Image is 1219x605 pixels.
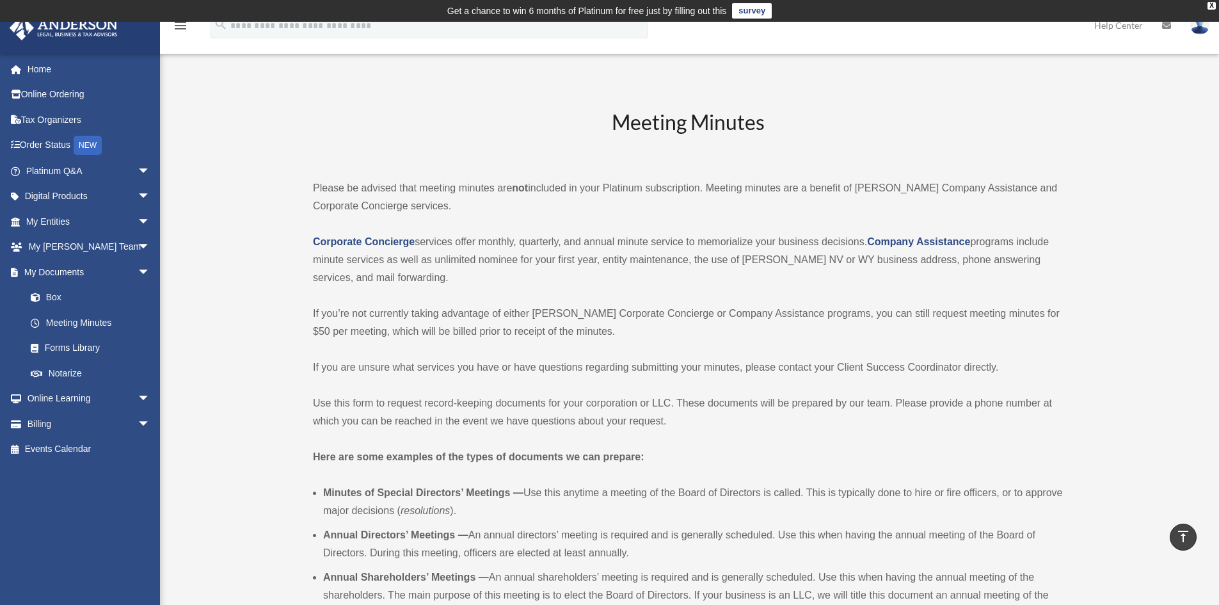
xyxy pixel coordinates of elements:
a: Digital Productsarrow_drop_down [9,184,170,209]
a: menu [173,22,188,33]
a: survey [732,3,772,19]
h2: Meeting Minutes [313,108,1063,161]
a: Corporate Concierge [313,236,415,247]
a: Notarize [18,360,170,386]
strong: not [512,182,528,193]
li: An annual directors’ meeting is required and is generally scheduled. Use this when having the ann... [323,526,1063,562]
p: If you are unsure what services you have or have questions regarding submitting your minutes, ple... [313,359,1063,376]
a: Platinum Q&Aarrow_drop_down [9,158,170,184]
a: My Entitiesarrow_drop_down [9,209,170,234]
img: User Pic [1190,16,1209,35]
span: arrow_drop_down [138,386,163,412]
p: services offer monthly, quarterly, and annual minute service to memorialize your business decisio... [313,233,1063,287]
span: arrow_drop_down [138,411,163,437]
div: Get a chance to win 6 months of Platinum for free just by filling out this [447,3,727,19]
a: My [PERSON_NAME] Teamarrow_drop_down [9,234,170,260]
a: Home [9,56,170,82]
b: Minutes of Special Directors’ Meetings — [323,487,523,498]
a: My Documentsarrow_drop_down [9,259,170,285]
a: Box [18,285,170,311]
em: resolutions [401,505,450,516]
i: vertical_align_top [1175,529,1191,544]
a: Online Learningarrow_drop_down [9,386,170,412]
a: Forms Library [18,335,170,361]
b: Annual Shareholders’ Meetings — [323,572,489,583]
span: arrow_drop_down [138,209,163,235]
li: Use this anytime a meeting of the Board of Directors is called. This is typically done to hire or... [323,484,1063,520]
span: arrow_drop_down [138,158,163,184]
p: Use this form to request record-keeping documents for your corporation or LLC. These documents wi... [313,394,1063,430]
a: Tax Organizers [9,107,170,133]
a: Order StatusNEW [9,133,170,159]
strong: Here are some examples of the types of documents we can prepare: [313,451,644,462]
a: Company Assistance [867,236,970,247]
a: Billingarrow_drop_down [9,411,170,437]
a: Meeting Minutes [18,310,163,335]
span: arrow_drop_down [138,184,163,210]
img: Anderson Advisors Platinum Portal [6,15,122,40]
a: Online Ordering [9,82,170,108]
div: close [1207,2,1216,10]
a: Events Calendar [9,437,170,462]
a: vertical_align_top [1170,524,1197,551]
div: NEW [74,136,102,155]
p: If you’re not currently taking advantage of either [PERSON_NAME] Corporate Concierge or Company A... [313,305,1063,341]
p: Please be advised that meeting minutes are included in your Platinum subscription. Meeting minute... [313,179,1063,215]
i: search [214,17,228,31]
i: menu [173,18,188,33]
span: arrow_drop_down [138,259,163,286]
b: Annual Directors’ Meetings — [323,529,468,540]
span: arrow_drop_down [138,234,163,261]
